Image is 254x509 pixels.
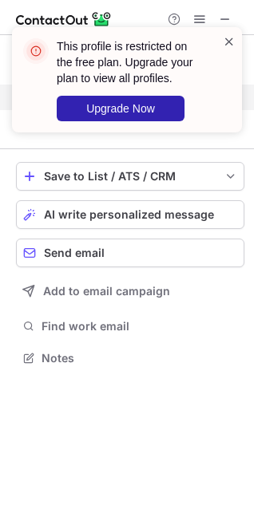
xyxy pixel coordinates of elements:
[16,315,244,337] button: Find work email
[57,38,204,86] header: This profile is restricted on the free plan. Upgrade your plan to view all profiles.
[16,10,112,29] img: ContactOut v5.3.10
[44,170,216,183] div: Save to List / ATS / CRM
[16,277,244,306] button: Add to email campaign
[44,208,214,221] span: AI write personalized message
[16,200,244,229] button: AI write personalized message
[42,319,238,333] span: Find work email
[16,347,244,369] button: Notes
[57,96,185,121] button: Upgrade Now
[42,351,238,365] span: Notes
[16,162,244,191] button: save-profile-one-click
[23,38,49,64] img: error
[16,239,244,267] button: Send email
[43,285,170,298] span: Add to email campaign
[44,247,105,259] span: Send email
[86,102,155,115] span: Upgrade Now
